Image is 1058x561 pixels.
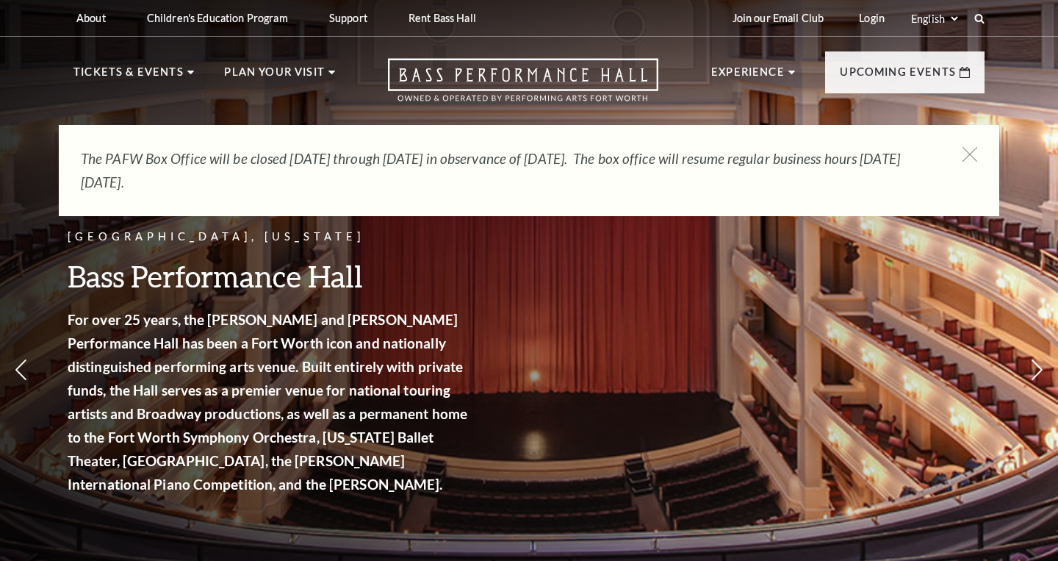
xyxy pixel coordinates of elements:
[76,12,106,24] p: About
[147,12,288,24] p: Children's Education Program
[908,12,960,26] select: Select:
[68,311,467,493] strong: For over 25 years, the [PERSON_NAME] and [PERSON_NAME] Performance Hall has been a Fort Worth ico...
[409,12,476,24] p: Rent Bass Hall
[711,63,785,90] p: Experience
[68,257,472,295] h3: Bass Performance Hall
[81,150,900,190] em: The PAFW Box Office will be closed [DATE] through [DATE] in observance of [DATE]. The box office ...
[840,63,956,90] p: Upcoming Events
[329,12,367,24] p: Support
[73,63,184,90] p: Tickets & Events
[68,228,472,246] p: [GEOGRAPHIC_DATA], [US_STATE]
[224,63,325,90] p: Plan Your Visit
